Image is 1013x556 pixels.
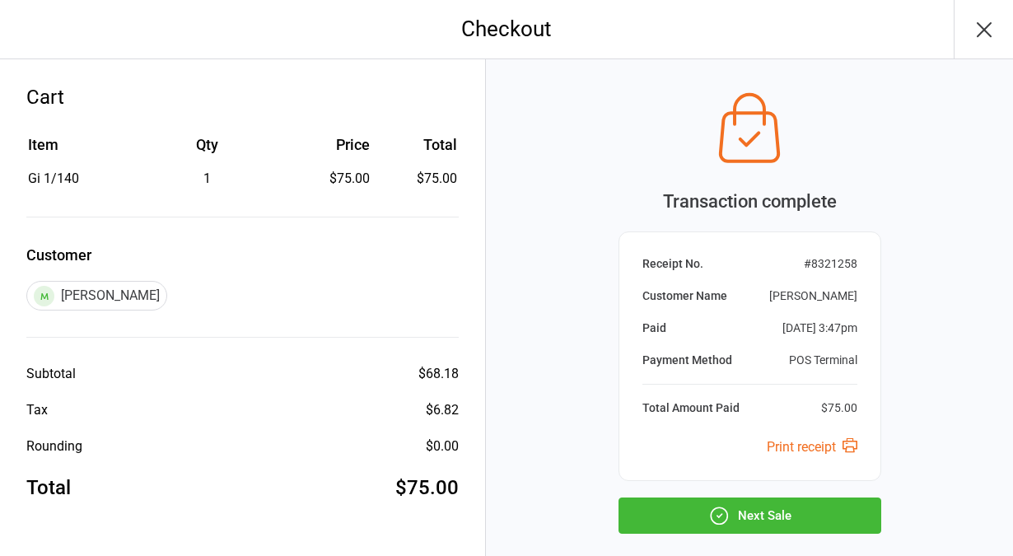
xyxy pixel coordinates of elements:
[283,169,370,189] div: $75.00
[26,473,71,502] div: Total
[619,188,881,215] div: Transaction complete
[376,169,458,189] td: $75.00
[769,287,857,305] div: [PERSON_NAME]
[133,133,282,167] th: Qty
[642,255,703,273] div: Receipt No.
[767,439,857,455] a: Print receipt
[821,399,857,417] div: $75.00
[642,352,732,369] div: Payment Method
[28,171,79,186] span: Gi 1/140
[28,133,131,167] th: Item
[789,352,857,369] div: POS Terminal
[26,82,459,112] div: Cart
[804,255,857,273] div: # 8321258
[426,400,459,420] div: $6.82
[133,169,282,189] div: 1
[395,473,459,502] div: $75.00
[26,244,459,266] label: Customer
[283,133,370,156] div: Price
[26,400,48,420] div: Tax
[26,437,82,456] div: Rounding
[26,364,76,384] div: Subtotal
[642,320,666,337] div: Paid
[26,281,167,311] div: [PERSON_NAME]
[376,133,458,167] th: Total
[619,498,881,534] button: Next Sale
[642,287,727,305] div: Customer Name
[642,399,740,417] div: Total Amount Paid
[782,320,857,337] div: [DATE] 3:47pm
[426,437,459,456] div: $0.00
[418,364,459,384] div: $68.18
